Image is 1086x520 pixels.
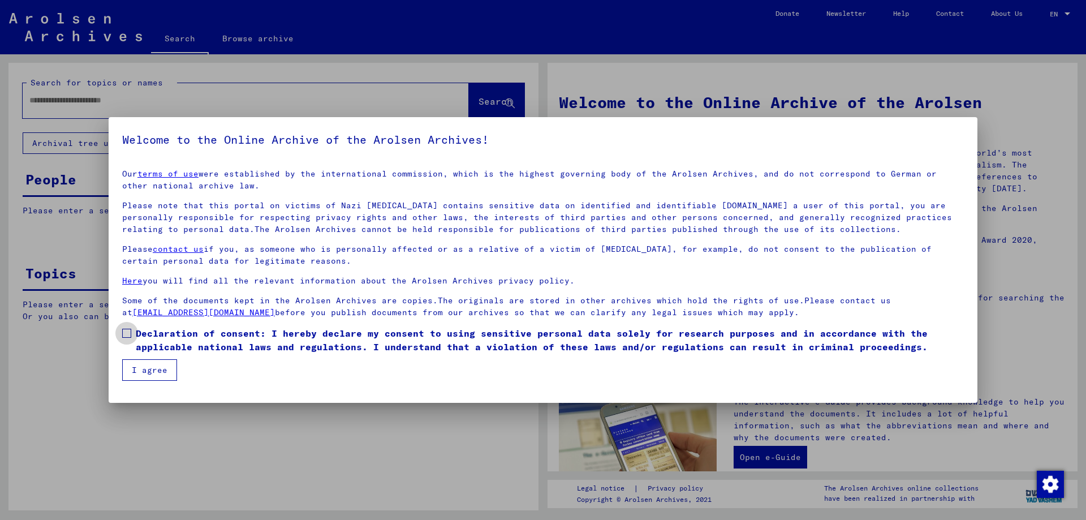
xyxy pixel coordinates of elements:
a: [EMAIL_ADDRESS][DOMAIN_NAME] [132,307,275,317]
div: Change consent [1036,470,1063,497]
p: you will find all the relevant information about the Arolsen Archives privacy policy. [122,275,964,287]
img: Change consent [1037,471,1064,498]
span: Declaration of consent: I hereby declare my consent to using sensitive personal data solely for r... [136,326,964,354]
h5: Welcome to the Online Archive of the Arolsen Archives! [122,131,964,149]
a: terms of use [137,169,199,179]
a: Here [122,276,143,286]
p: Some of the documents kept in the Arolsen Archives are copies.The originals are stored in other a... [122,295,964,319]
p: Our were established by the international commission, which is the highest governing body of the ... [122,168,964,192]
button: I agree [122,359,177,381]
p: Please note that this portal on victims of Nazi [MEDICAL_DATA] contains sensitive data on identif... [122,200,964,235]
p: Please if you, as someone who is personally affected or as a relative of a victim of [MEDICAL_DAT... [122,243,964,267]
a: contact us [153,244,204,254]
